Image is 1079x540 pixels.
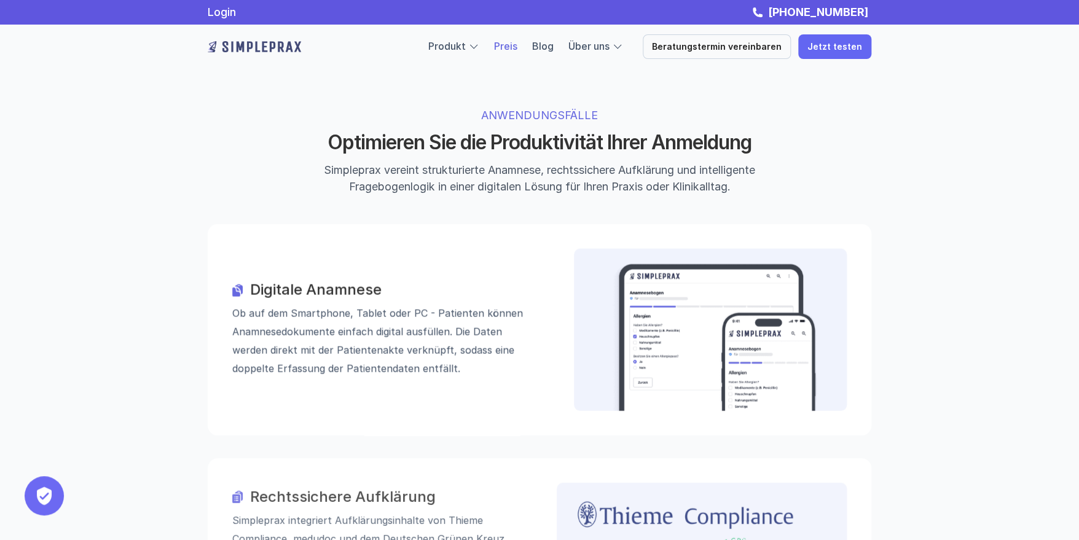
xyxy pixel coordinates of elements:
strong: [PHONE_NUMBER] [768,6,868,18]
h2: Optimieren Sie die Produktivität Ihrer Anmeldung [309,130,770,154]
h3: Rechtssichere Aufklärung [250,488,522,506]
a: Produkt [428,40,466,52]
a: Preis [494,40,517,52]
a: Über uns [568,40,610,52]
a: [PHONE_NUMBER] [765,6,871,18]
p: Simpleprax vereint strukturierte Anamnese, rechtssichere Aufklärung und intelligente Fragebogenlo... [309,161,770,194]
a: Blog [532,40,554,52]
h3: Digitale Anamnese [250,281,539,299]
p: Beratungstermin vereinbaren [652,42,782,52]
a: Jetzt testen [798,34,871,59]
a: Beratungstermin vereinbaren [643,34,791,59]
p: Ob auf dem Smartphone, Tablet oder PC - Patienten können Anamnese­dokumente einfach digital ausfü... [232,304,539,378]
p: ANWENDUNGSFÄLLE [348,106,732,123]
a: Login [208,6,236,18]
p: Jetzt testen [807,42,862,52]
img: Beispielbild der digitalen Anamnese [610,263,818,410]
